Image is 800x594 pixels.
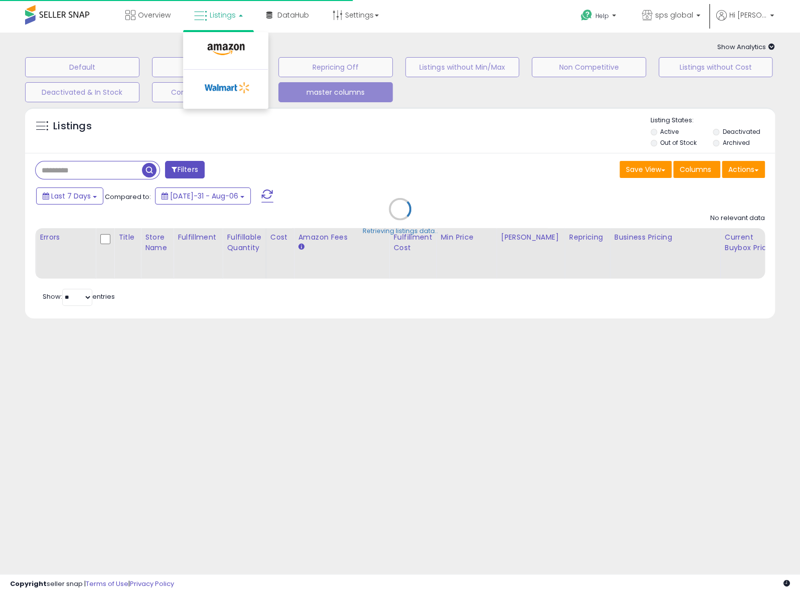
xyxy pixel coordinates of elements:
button: Competitive No Sales [152,82,266,102]
a: Help [573,2,626,33]
button: Non Competitive [532,57,646,77]
button: master columns [278,82,393,102]
button: Repricing On [152,57,266,77]
span: DataHub [277,10,309,20]
button: Default [25,57,139,77]
span: Overview [138,10,171,20]
span: Help [595,12,609,20]
button: Listings without Min/Max [405,57,520,77]
a: Hi [PERSON_NAME] [716,10,774,33]
i: Get Help [580,9,593,22]
span: Hi [PERSON_NAME] [729,10,767,20]
button: Listings without Cost [659,57,773,77]
span: Listings [210,10,236,20]
span: Show Analytics [717,42,775,52]
div: Retrieving listings data.. [363,227,438,236]
span: sps global [655,10,693,20]
button: Repricing Off [278,57,393,77]
button: Deactivated & In Stock [25,82,139,102]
